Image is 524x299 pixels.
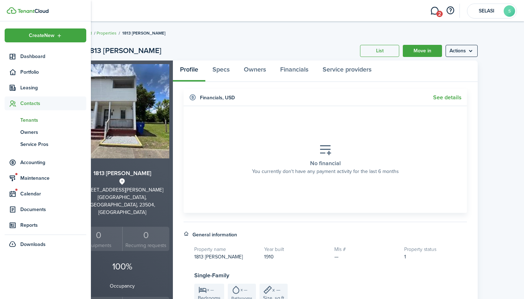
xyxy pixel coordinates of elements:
div: 0 [77,229,120,242]
span: Calendar [20,190,86,198]
span: 1910 [264,253,274,261]
span: Tenants [20,116,86,124]
a: Specs [205,61,237,82]
span: 1813 [PERSON_NAME] [194,253,243,261]
span: Reports [20,221,86,229]
span: Dashboard [20,53,86,60]
span: Service Pros [20,141,86,148]
img: TenantCloud [17,9,48,13]
span: Documents [20,206,86,213]
span: 1 [404,253,406,261]
a: Messaging [428,2,441,20]
a: Owners [5,126,86,138]
button: Open resource center [444,5,456,17]
a: List [360,45,399,57]
span: Downloads [20,241,46,248]
p: 100% [75,260,169,273]
a: Service providers [315,61,379,82]
h3: 1813 [PERSON_NAME] [75,169,169,178]
a: Financials [273,61,315,82]
span: x — [241,288,247,292]
div: [STREET_ADDRESS][PERSON_NAME] [75,186,169,194]
span: Owners [20,128,86,136]
a: 0 Recurring requests [122,227,170,251]
button: Open menu [446,45,478,57]
a: Owners [237,61,273,82]
p: Occupancy [75,282,169,290]
avatar-text: S [504,5,515,17]
span: 1813 [PERSON_NAME] [122,30,165,36]
small: Recurring requests [124,242,168,249]
h3: Single-Family [194,271,467,280]
h4: Financials , USD [200,94,235,101]
span: x — [207,288,214,292]
a: Tenants [5,114,86,126]
a: Service Pros [5,138,86,150]
span: Contacts [20,100,86,107]
span: x — [272,286,281,294]
span: Create New [29,33,55,38]
span: Maintenance [20,174,86,182]
a: Move in [403,45,442,57]
span: Portfolio [20,68,86,76]
small: Equipments [77,242,120,249]
placeholder-title: No financial [310,159,341,168]
placeholder-description: You currently don't have any payment activity for the last 6 months [252,168,399,175]
h4: General information [192,231,237,238]
a: Dashboard [5,49,86,63]
a: See details [433,94,462,101]
a: Reports [5,218,86,232]
h5: Mls # [334,246,397,253]
span: SELASI [472,9,501,14]
a: 0Equipments [75,227,122,251]
img: Property avatar [75,64,169,158]
h5: Property status [404,246,467,253]
img: TenantCloud [7,7,16,14]
a: Properties [97,30,117,36]
h5: Property name [194,246,257,253]
div: 0 [124,229,168,242]
div: [GEOGRAPHIC_DATA], [GEOGRAPHIC_DATA], 23504, [GEOGRAPHIC_DATA] [75,194,169,216]
span: — [334,253,339,261]
h5: Year built [264,246,327,253]
h2: 1813 [PERSON_NAME] [87,45,161,57]
button: Open menu [5,28,86,42]
span: Leasing [20,84,86,91]
span: Accounting [20,159,86,166]
menu-btn: Actions [446,45,478,57]
span: 2 [436,11,443,17]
